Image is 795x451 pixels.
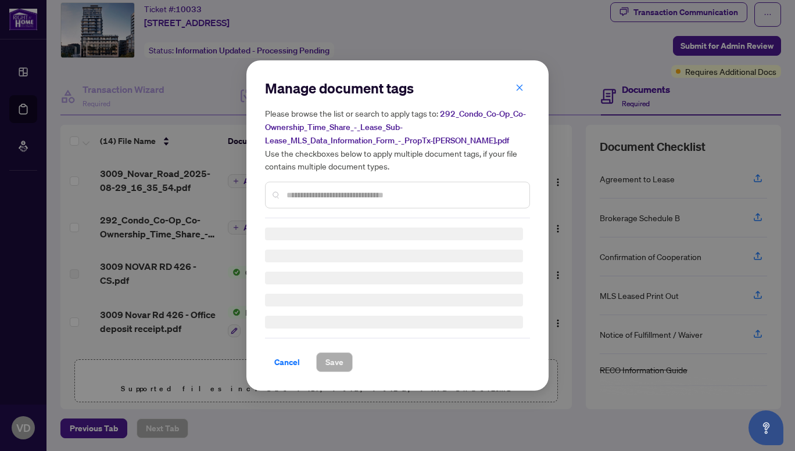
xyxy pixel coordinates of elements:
h5: Please browse the list or search to apply tags to: Use the checkboxes below to apply multiple doc... [265,107,530,172]
button: Open asap [749,410,783,445]
span: 292_Condo_Co-Op_Co-Ownership_Time_Share_-_Lease_Sub-Lease_MLS_Data_Information_Form_-_PropTx-[PER... [265,109,526,146]
button: Save [316,352,353,372]
span: Cancel [274,353,300,371]
h2: Manage document tags [265,79,530,98]
button: Cancel [265,352,309,372]
span: close [515,84,524,92]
